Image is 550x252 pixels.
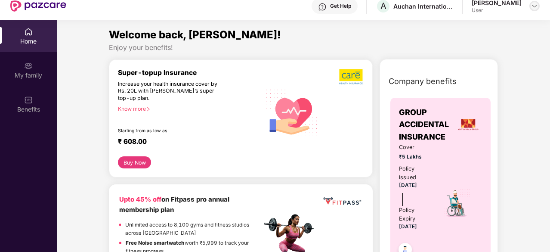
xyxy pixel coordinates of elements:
span: [DATE] [399,224,417,230]
div: User [472,7,522,14]
b: Upto 45% off [119,196,161,203]
div: ₹ 608.00 [118,137,253,148]
div: Get Help [330,3,351,9]
img: insurerLogo [457,113,480,136]
div: Policy Expiry [399,206,430,223]
img: svg+xml;base64,PHN2ZyB4bWxucz0iaHR0cDovL3d3dy53My5vcmcvMjAwMC9zdmciIHhtbG5zOnhsaW5rPSJodHRwOi8vd3... [261,81,323,143]
span: Welcome back, [PERSON_NAME]! [109,28,281,41]
div: Know more [118,106,256,112]
span: Cover [399,143,430,152]
div: Policy issued [399,165,430,182]
span: [DATE] [399,182,417,188]
span: GROUP ACCIDENTAL INSURANCE [399,106,454,143]
div: Increase your health insurance cover by Rs. 20L with [PERSON_NAME]’s super top-up plan. [118,81,224,102]
img: svg+xml;base64,PHN2ZyBpZD0iQmVuZWZpdHMiIHhtbG5zPSJodHRwOi8vd3d3LnczLm9yZy8yMDAwL3N2ZyIgd2lkdGg9Ij... [24,96,33,104]
span: right [146,107,151,112]
strong: Free Noise smartwatch [126,240,185,246]
div: Enjoy your benefits! [109,43,498,52]
img: svg+xml;base64,PHN2ZyB3aWR0aD0iMjAiIGhlaWdodD0iMjAiIHZpZXdCb3g9IjAgMCAyMCAyMCIgZmlsbD0ibm9uZSIgeG... [24,62,33,70]
img: svg+xml;base64,PHN2ZyBpZD0iRHJvcGRvd24tMzJ4MzIiIHhtbG5zPSJodHRwOi8vd3d3LnczLm9yZy8yMDAwL3N2ZyIgd2... [531,3,538,9]
img: svg+xml;base64,PHN2ZyBpZD0iSGVscC0zMngzMiIgeG1sbnM9Imh0dHA6Ly93d3cudzMub3JnLzIwMDAvc3ZnIiB3aWR0aD... [318,3,327,11]
img: fppp.png [322,195,362,207]
img: icon [442,188,471,218]
div: Starting from as low as [118,128,225,134]
b: on Fitpass pro annual membership plan [119,196,229,213]
span: ₹5 Lakhs [399,153,430,161]
div: Super-topup Insurance [118,68,261,77]
button: Buy Now [118,156,151,168]
p: Unlimited access to 8,100 gyms and fitness studios across [GEOGRAPHIC_DATA] [125,221,261,237]
span: A [380,1,386,11]
div: Auchan International [393,2,454,10]
img: b5dec4f62d2307b9de63beb79f102df3.png [339,68,364,85]
span: Company benefits [389,75,457,87]
img: New Pazcare Logo [10,0,66,12]
img: svg+xml;base64,PHN2ZyBpZD0iSG9tZSIgeG1sbnM9Imh0dHA6Ly93d3cudzMub3JnLzIwMDAvc3ZnIiB3aWR0aD0iMjAiIG... [24,28,33,36]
